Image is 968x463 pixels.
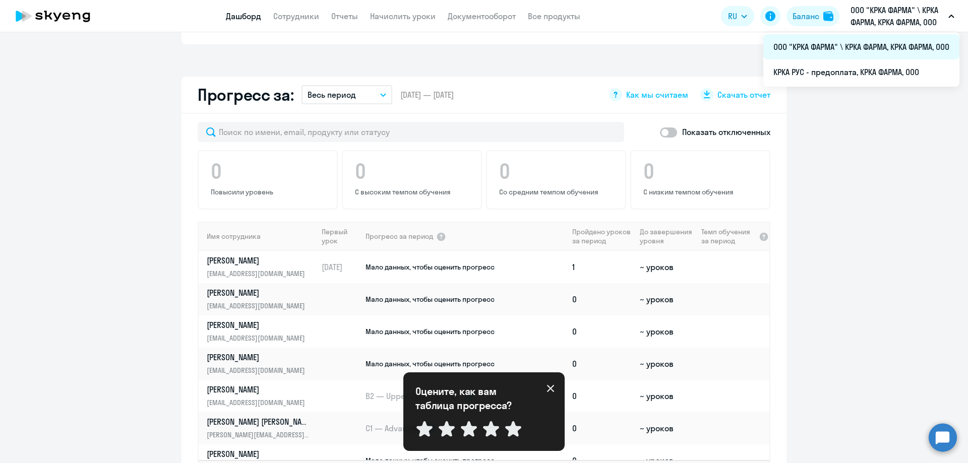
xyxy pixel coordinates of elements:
td: ~ уроков [636,380,697,412]
p: ООО "КРКА ФАРМА" \ КРКА ФАРМА, КРКА ФАРМА, ООО [851,4,944,28]
a: [PERSON_NAME][EMAIL_ADDRESS][DOMAIN_NAME] [207,319,317,344]
td: 0 [568,315,636,348]
td: 0 [568,380,636,412]
span: Скачать отчет [717,89,770,100]
th: Пройдено уроков за период [568,222,636,251]
td: 0 [568,283,636,315]
p: [EMAIL_ADDRESS][DOMAIN_NAME] [207,365,311,376]
th: Первый урок [318,222,365,251]
p: [EMAIL_ADDRESS][DOMAIN_NAME] [207,397,311,408]
span: [DATE] — [DATE] [400,89,454,100]
a: [PERSON_NAME][EMAIL_ADDRESS][DOMAIN_NAME] [207,384,317,408]
p: [PERSON_NAME] [207,448,311,459]
p: [EMAIL_ADDRESS][DOMAIN_NAME] [207,268,311,279]
a: Начислить уроки [370,11,436,21]
th: Имя сотрудника [199,222,318,251]
td: ~ уроков [636,283,697,315]
p: Оцените, как вам таблица прогресса? [415,384,526,413]
h2: Прогресс за: [198,85,293,105]
span: C1 — Advanced [366,423,421,434]
span: Мало данных, чтобы оценить прогресс [366,262,495,272]
div: Баланс [793,10,819,22]
td: ~ уроков [636,315,697,348]
a: [PERSON_NAME][EMAIL_ADDRESS][DOMAIN_NAME] [207,352,317,376]
a: Отчеты [331,11,358,21]
p: Весь период [308,89,356,101]
p: [PERSON_NAME] [PERSON_NAME] [207,416,311,427]
span: Мало данных, чтобы оценить прогресс [366,295,495,304]
span: Мало данных, чтобы оценить прогресс [366,327,495,336]
img: balance [823,11,833,21]
a: Документооборот [448,11,516,21]
a: Дашборд [226,11,261,21]
td: [DATE] [318,251,365,283]
span: Прогресс за период [366,232,433,241]
p: [PERSON_NAME] [207,384,311,395]
button: ООО "КРКА ФАРМА" \ КРКА ФАРМА, КРКА ФАРМА, ООО [845,4,959,28]
ul: RU [763,32,959,87]
p: [EMAIL_ADDRESS][DOMAIN_NAME] [207,333,311,344]
a: [PERSON_NAME] [PERSON_NAME][PERSON_NAME][EMAIL_ADDRESS][DOMAIN_NAME] [207,416,317,440]
span: Как мы считаем [626,89,688,100]
p: [PERSON_NAME] [207,319,311,330]
span: B2 — Upper-Intermediate [366,390,459,402]
span: Темп обучения за период [701,227,756,245]
a: Сотрудники [273,11,319,21]
td: ~ уроков [636,412,697,444]
input: Поиск по имени, email, продукту или статусу [198,122,624,142]
th: До завершения уровня [636,222,697,251]
td: 0 [568,412,636,444]
td: 1 [568,251,636,283]
button: Балансbalance [786,6,839,26]
button: RU [721,6,754,26]
a: [PERSON_NAME][EMAIL_ADDRESS][DOMAIN_NAME] [207,255,317,279]
a: Все продукты [528,11,580,21]
p: Показать отключенных [682,126,770,138]
td: 0 [568,348,636,380]
p: [EMAIL_ADDRESS][DOMAIN_NAME] [207,300,311,311]
td: ~ уроков [636,251,697,283]
a: [PERSON_NAME][EMAIL_ADDRESS][DOMAIN_NAME] [207,287,317,311]
p: [PERSON_NAME] [207,287,311,298]
p: [PERSON_NAME] [207,255,311,266]
p: [PERSON_NAME] [207,352,311,363]
button: Весь период [301,85,392,104]
td: ~ уроков [636,348,697,380]
span: Мало данных, чтобы оценить прогресс [366,359,495,368]
span: RU [728,10,737,22]
p: [PERSON_NAME][EMAIL_ADDRESS][DOMAIN_NAME] [207,429,311,440]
